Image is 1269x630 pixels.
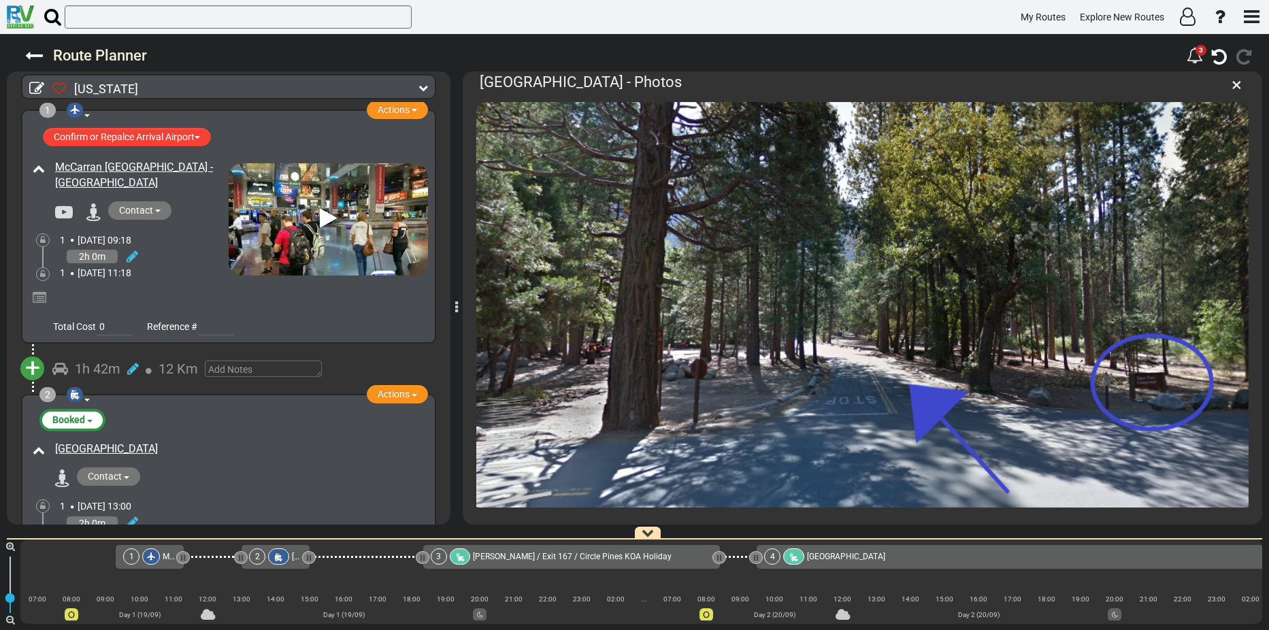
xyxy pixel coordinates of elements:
[7,5,34,29] img: RvPlanetLogo.png
[361,603,395,616] div: |
[1064,593,1098,606] div: 19:00
[723,603,757,616] div: |
[54,603,88,616] div: |
[367,385,428,403] button: Actions
[497,603,531,616] div: |
[20,593,54,606] div: 07:00
[1232,71,1242,99] div: ×
[791,603,825,616] div: |
[893,593,927,606] div: 14:00
[119,205,153,216] span: Contact
[497,593,531,606] div: 21:00
[323,611,365,618] span: Day 1 (19/09)
[75,359,120,379] div: 1h 42m
[88,603,122,616] div: |
[108,501,131,512] span: 13:00
[123,548,139,565] div: 1
[1132,593,1166,606] div: 21:00
[723,593,757,606] div: 09:00
[191,603,225,616] div: |
[1015,4,1072,31] a: My Routes
[463,593,497,606] div: 20:00
[825,603,859,616] div: |
[78,501,105,512] span: [DATE]
[361,593,395,606] div: 17:00
[757,593,791,606] div: 10:00
[1029,593,1064,606] div: 18:00
[108,267,131,278] span: 11:18
[156,603,191,616] div: |
[20,603,54,616] div: |
[39,387,56,402] div: 2
[88,471,122,482] span: Contact
[791,593,825,606] div: 11:00
[293,593,327,606] div: 15:00
[429,603,463,616] div: |
[689,603,723,616] div: |
[43,128,211,146] button: Confirm or Repalce Arrival Airport
[1064,603,1098,616] div: |
[55,161,213,189] a: McCarran [GEOGRAPHIC_DATA] - [GEOGRAPHIC_DATA]
[21,110,436,344] div: 1 Actions Confirm or Repalce Arrival Airport McCarran [GEOGRAPHIC_DATA] - [GEOGRAPHIC_DATA] Conta...
[531,593,565,606] div: 22:00
[995,603,1029,616] div: |
[754,611,795,618] span: Day 2 (20/09)
[78,235,105,246] span: [DATE]
[20,357,44,380] button: +
[108,235,131,246] span: 09:18
[1132,603,1166,616] div: |
[54,593,88,606] div: 08:00
[249,548,265,565] div: 2
[25,352,40,384] span: +
[1187,44,1203,67] div: 3
[378,104,410,115] span: Actions
[476,102,1249,520] img: upper%20pines%20campground_id-645_main_af8d.png
[859,593,893,606] div: 13:00
[689,593,723,606] div: 08:00
[225,603,259,616] div: |
[39,409,105,431] button: Booked
[78,267,105,278] span: [DATE]
[67,516,118,530] div: 2h 0m
[119,611,161,618] span: Day 1 (19/09)
[807,552,885,561] span: [GEOGRAPHIC_DATA]
[1080,12,1164,22] span: Explore New Routes
[163,552,363,561] span: McCarran [GEOGRAPHIC_DATA] - [GEOGRAPHIC_DATA]
[764,548,780,565] div: 4
[52,414,85,425] span: Booked
[531,603,565,616] div: |
[293,603,327,616] div: |
[60,501,65,512] span: 1
[565,593,599,606] div: 23:00
[429,593,463,606] div: 19:00
[23,350,434,388] div: + 1h 42m 12 Km
[74,82,138,96] span: [US_STATE]
[122,593,156,606] div: 10:00
[1166,593,1200,606] div: 22:00
[995,593,1029,606] div: 17:00
[327,593,361,606] div: 16:00
[927,593,961,606] div: 15:00
[60,235,65,246] span: 1
[627,73,682,90] span: - Photos
[21,394,436,610] div: 2 Actions Booked [GEOGRAPHIC_DATA] Contact 1 [DATE] 13:00 2h 0m
[53,321,96,332] span: Total Cost
[60,267,65,278] span: 1
[463,603,497,616] div: |
[1029,603,1064,616] div: |
[229,163,428,276] img: mqdefault.jpg
[327,603,361,616] div: |
[39,103,56,118] div: 1
[259,593,293,606] div: 14:00
[599,593,633,606] div: 02:00
[55,442,158,455] a: [GEOGRAPHIC_DATA]
[395,593,429,606] div: 18:00
[259,603,293,616] div: |
[1074,4,1170,31] a: Explore New Routes
[53,47,147,64] sapn: Route Planner
[378,388,410,399] span: Actions
[1232,73,1242,96] span: ×
[633,603,655,616] div: |
[225,593,259,606] div: 13:00
[367,101,428,119] button: Actions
